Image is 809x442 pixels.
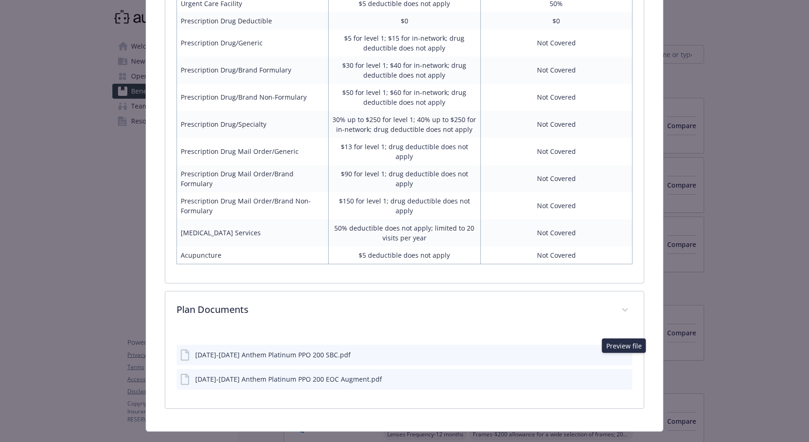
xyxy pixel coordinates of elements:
td: Not Covered [480,246,632,264]
td: $0 [329,12,480,29]
button: download file [605,350,613,360]
td: Prescription Drug/Generic [177,29,329,57]
td: Not Covered [480,165,632,192]
td: Not Covered [480,138,632,165]
td: Not Covered [480,219,632,246]
td: $13 for level 1; drug deductible does not apply [329,138,480,165]
td: $150 for level 1; drug deductible does not apply [329,192,480,219]
div: [DATE]-[DATE] Anthem Platinum PPO 200 EOC Augment.pdf [195,374,382,384]
td: $50 for level 1; $60 for in-network; drug deductible does not apply [329,84,480,111]
td: Prescription Drug Mail Order/Generic [177,138,329,165]
button: preview file [618,374,629,384]
td: $5 deductible does not apply [329,246,480,264]
td: Prescription Drug Mail Order/Brand Formulary [177,165,329,192]
td: Not Covered [480,84,632,111]
td: $90 for level 1; drug deductible does not apply [329,165,480,192]
div: Plan Documents [165,291,644,330]
p: Plan Documents [177,303,610,317]
td: Prescription Drug/Brand Formulary [177,57,329,84]
td: Prescription Drug/Specialty [177,111,329,138]
td: Prescription Drug Mail Order/Brand Non-Formulary [177,192,329,219]
td: Not Covered [480,192,632,219]
td: 30% up to $250 for level 1; 40% up to $250 for in-network; drug deductible does not apply [329,111,480,138]
td: $0 [480,12,632,29]
td: Not Covered [480,57,632,84]
td: Not Covered [480,111,632,138]
td: $5 for level 1; $15 for in-network; drug deductible does not apply [329,29,480,57]
div: Plan Documents [165,330,644,408]
button: preview file [620,350,629,360]
div: [DATE]-[DATE] Anthem Platinum PPO 200 SBC.pdf [195,350,351,360]
td: 50% deductible does not apply; limited to 20 visits per year [329,219,480,246]
td: $30 for level 1; $40 for in-network; drug deductible does not apply [329,57,480,84]
td: Acupuncture [177,246,329,264]
td: Prescription Drug Deductible [177,12,329,29]
button: download file [603,374,611,384]
td: Prescription Drug/Brand Non-Formulary [177,84,329,111]
td: [MEDICAL_DATA] Services [177,219,329,246]
td: Not Covered [480,29,632,57]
